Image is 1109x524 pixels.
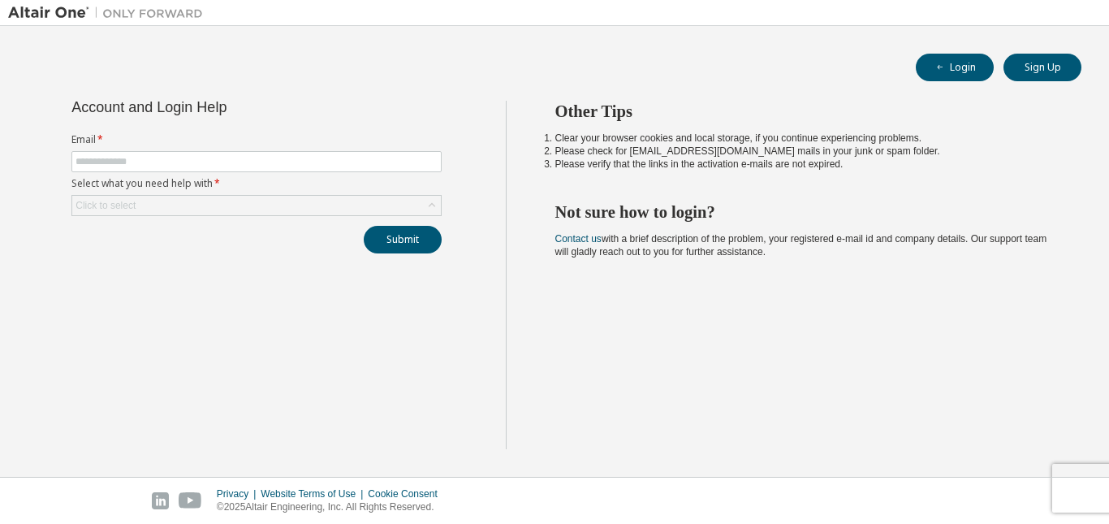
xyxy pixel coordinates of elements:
label: Email [71,133,442,146]
div: Website Terms of Use [261,487,368,500]
button: Sign Up [1003,54,1081,81]
img: Altair One [8,5,211,21]
img: youtube.svg [179,492,202,509]
div: Account and Login Help [71,101,368,114]
button: Login [916,54,994,81]
div: Cookie Consent [368,487,447,500]
div: Click to select [76,199,136,212]
div: Click to select [72,196,441,215]
div: Privacy [217,487,261,500]
span: with a brief description of the problem, your registered e-mail id and company details. Our suppo... [555,233,1047,258]
li: Please verify that the links in the activation e-mails are not expired. [555,158,1053,171]
li: Clear your browser cookies and local storage, if you continue experiencing problems. [555,132,1053,145]
p: © 2025 Altair Engineering, Inc. All Rights Reserved. [217,500,447,514]
img: linkedin.svg [152,492,169,509]
button: Submit [364,226,442,253]
label: Select what you need help with [71,177,442,190]
h2: Not sure how to login? [555,201,1053,223]
h2: Other Tips [555,101,1053,122]
a: Contact us [555,233,602,245]
li: Please check for [EMAIL_ADDRESS][DOMAIN_NAME] mails in your junk or spam folder. [555,145,1053,158]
